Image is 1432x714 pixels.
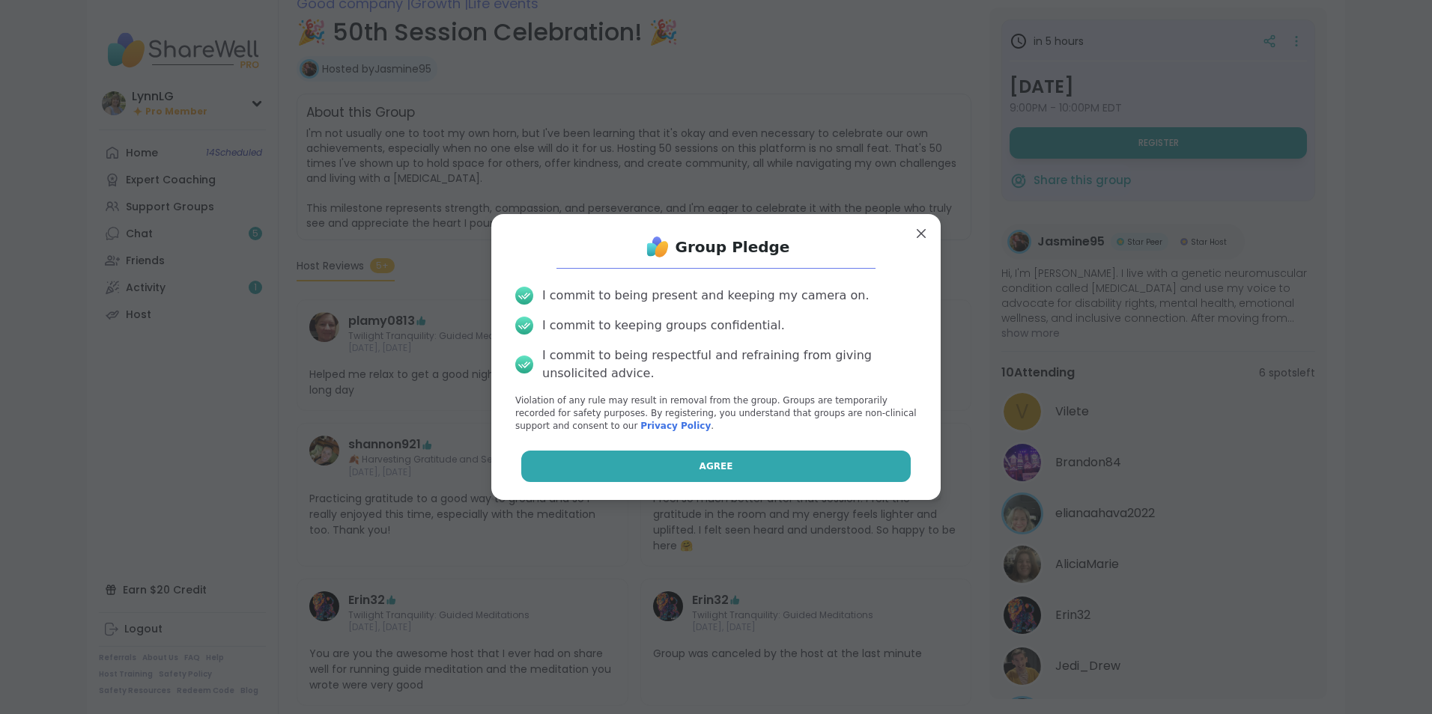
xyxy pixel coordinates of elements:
div: I commit to being respectful and refraining from giving unsolicited advice. [542,347,917,382]
button: Agree [521,451,911,482]
a: Privacy Policy [640,421,711,431]
img: ShareWell Logo [643,232,673,262]
div: I commit to keeping groups confidential. [542,317,785,335]
h1: Group Pledge [676,237,790,257]
span: Agree [700,460,733,473]
div: I commit to being present and keeping my camera on. [542,287,869,305]
p: Violation of any rule may result in removal from the group. Groups are temporarily recorded for s... [515,394,917,432]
